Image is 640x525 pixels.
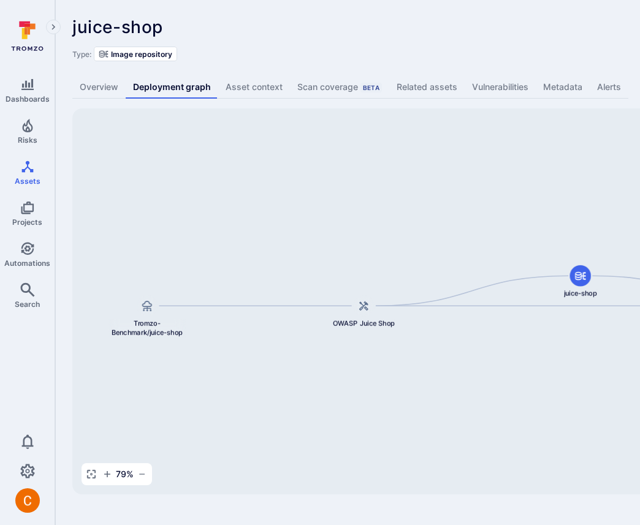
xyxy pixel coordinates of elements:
span: OWASP Juice Shop [333,319,395,328]
span: juice-shop [564,289,597,298]
a: Asset context [218,76,290,99]
button: Expand navigation menu [46,20,61,34]
img: ACg8ocJuq_DPPTkXyD9OlTnVLvDrpObecjcADscmEHLMiTyEnTELew=s96-c [15,488,40,513]
a: Vulnerabilities [465,76,536,99]
div: Scan coverage [297,81,382,93]
div: Beta [360,83,382,93]
a: Alerts [590,76,628,99]
a: Overview [72,76,126,99]
span: Search [15,300,40,309]
span: Dashboards [6,94,50,104]
span: Assets [15,176,40,186]
span: 79 % [116,468,134,480]
i: Expand navigation menu [49,22,58,32]
a: Deployment graph [126,76,218,99]
span: Projects [12,217,42,227]
span: Automations [4,259,50,268]
a: Metadata [536,76,590,99]
span: Tromzo-Benchmark/juice-shop [109,319,186,338]
a: Related assets [389,76,465,99]
span: juice-shop [72,17,163,37]
span: Risks [18,135,37,145]
span: Type: [72,50,91,59]
span: Image repository [111,50,172,59]
div: Camilo Rivera [15,488,40,513]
